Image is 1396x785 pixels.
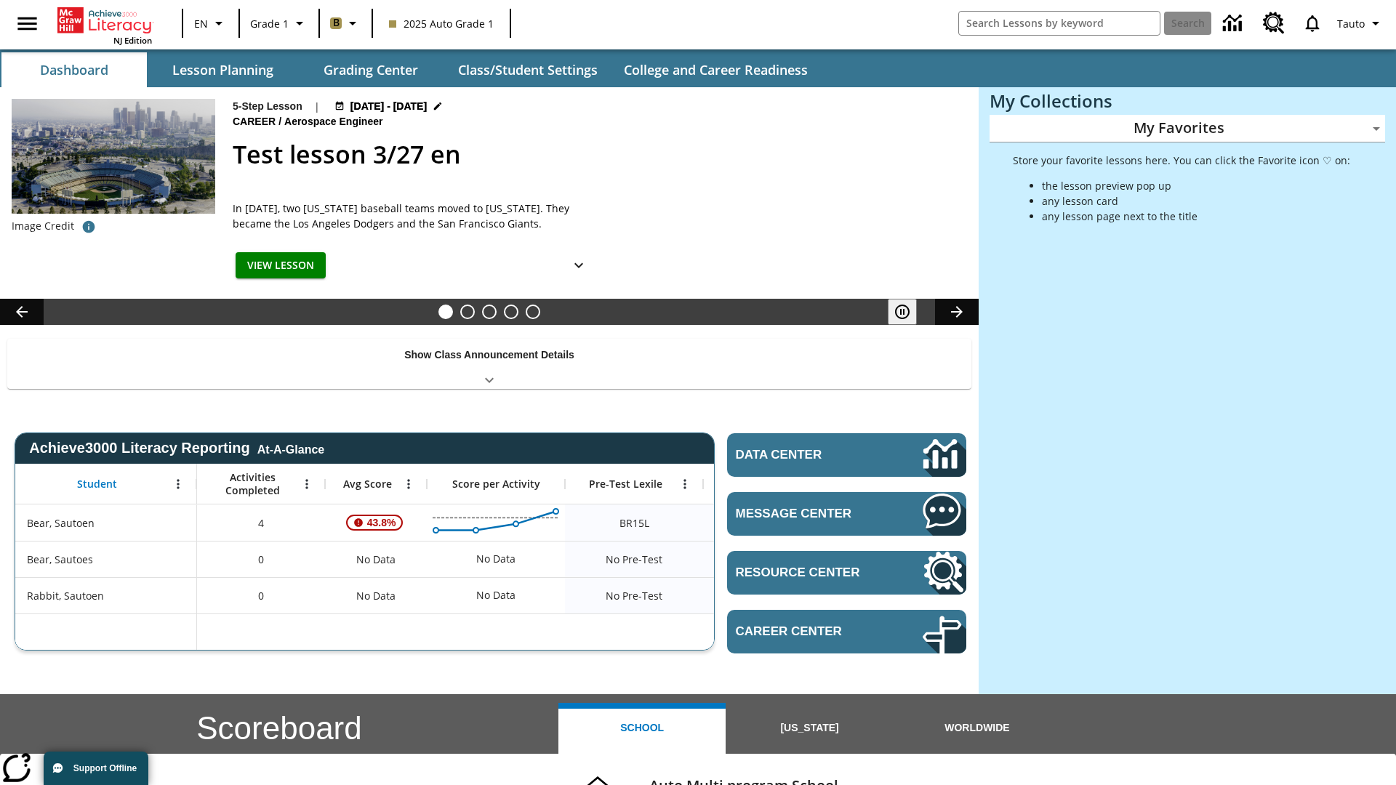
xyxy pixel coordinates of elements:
[1042,209,1350,224] li: any lesson page next to the title
[606,552,662,567] span: No Pre-Test, Bear, Sautoes
[703,504,841,541] div: 10 Lexile, ER, Based on the Lexile Reading measure, student is an Emerging Reader (ER) and will h...
[361,510,402,536] span: 43.8%
[77,478,117,491] span: Student
[564,252,593,279] button: Show Details
[1214,4,1254,44] a: Data Center
[526,305,540,319] button: Slide 5 Remembering Justice O'Connor
[727,492,966,536] a: Message Center
[343,478,392,491] span: Avg Score
[727,433,966,477] a: Data Center
[469,544,523,573] div: No Data, Bear, Sautoes
[325,541,427,577] div: No Data, Bear, Sautoes
[736,507,879,521] span: Message Center
[619,515,649,531] span: Beginning reader 15 Lexile, Bear, Sautoen
[674,473,696,495] button: Open Menu
[446,52,609,87] button: Class/Student Settings
[12,219,74,233] p: Image Credit
[233,99,302,114] p: 5-Step Lesson
[333,14,340,32] span: B
[736,565,879,580] span: Resource Center
[1013,153,1350,168] p: Store your favorite lessons here. You can click the Favorite icon ♡ on:
[197,541,325,577] div: 0, Bear, Sautoes
[389,16,494,31] span: 2025 Auto Grade 1
[894,703,1061,754] button: Worldwide
[404,347,574,363] p: Show Class Announcement Details
[74,214,103,240] button: Image credit: David Sucsy/E+/Getty Images
[482,305,497,319] button: Slide 3 Cars of the Future?
[959,12,1160,35] input: search field
[233,114,278,130] span: Career
[324,10,367,36] button: Boost Class color is light brown. Change class color
[349,544,403,574] span: No Data
[1293,4,1331,42] a: Notifications
[935,299,979,325] button: Lesson carousel, Next
[606,588,662,603] span: No Pre-Test, Rabbit, Sautoen
[244,10,314,36] button: Grade: Grade 1, Select a grade
[236,252,326,279] button: View Lesson
[504,305,518,319] button: Slide 4 Pre-release lesson
[27,552,93,567] span: Bear, Sautoes
[296,473,318,495] button: Open Menu
[27,515,95,531] span: Bear, Sautoen
[1042,193,1350,209] li: any lesson card
[703,577,841,613] div: No Data, Rabbit, Sautoen
[6,2,49,45] button: Open side menu
[736,624,879,639] span: Career Center
[27,588,104,603] span: Rabbit, Sautoen
[325,504,427,541] div: , 43.8%, Attention! This student's Average First Try Score of 43.8% is below 65%, Bear, Sautoen
[726,703,893,754] button: [US_STATE]
[73,763,137,773] span: Support Offline
[12,99,215,214] img: Dodgers stadium.
[314,99,320,114] span: |
[29,440,324,456] span: Achieve3000 Literacy Reporting
[57,6,152,35] a: Home
[298,52,444,87] button: Grading Center
[452,478,540,491] span: Score per Activity
[350,99,427,114] span: [DATE] - [DATE]
[558,703,726,754] button: School
[612,52,819,87] button: College and Career Readiness
[469,581,523,610] div: No Data, Rabbit, Sautoen
[233,136,961,173] h2: Test lesson 3/27 en
[258,588,264,603] span: 0
[325,577,427,613] div: No Data, Rabbit, Sautoen
[257,440,324,456] div: At-A-Glance
[1,52,147,87] button: Dashboard
[1331,10,1390,36] button: Profile/Settings
[888,299,917,325] button: Pause
[188,10,234,36] button: Language: EN, Select a language
[258,552,264,567] span: 0
[332,99,446,114] button: Aug 24 - Aug 24 Choose Dates
[1254,4,1293,43] a: Resource Center, Will open in new tab
[194,16,208,31] span: EN
[703,541,841,577] div: No Data, Bear, Sautoes
[197,504,325,541] div: 4, Bear, Sautoen
[1337,16,1365,31] span: Tauto
[727,551,966,595] a: Resource Center, Will open in new tab
[460,305,475,319] button: Slide 2 Ask the Scientist: Furry Friends
[150,52,295,87] button: Lesson Planning
[57,4,152,46] div: Home
[7,339,971,389] div: Show Class Announcement Details
[167,473,189,495] button: Open Menu
[438,305,453,319] button: Slide 1 Test lesson 3/27 en
[349,581,403,611] span: No Data
[398,473,420,495] button: Open Menu
[44,752,148,785] button: Support Offline
[258,515,264,531] span: 4
[250,16,289,31] span: Grade 1
[278,116,281,127] span: /
[1042,178,1350,193] li: the lesson preview pop up
[990,91,1385,111] h3: My Collections
[589,478,662,491] span: Pre-Test Lexile
[736,448,873,462] span: Data Center
[233,201,596,231] span: In 1958, two New York baseball teams moved to California. They became the Los Angeles Dodgers and...
[727,610,966,653] a: Career Center
[284,114,385,130] span: Aerospace Engineer
[990,115,1385,142] div: My Favorites
[113,35,152,46] span: NJ Edition
[204,471,300,497] span: Activities Completed
[233,201,596,231] div: In [DATE], two [US_STATE] baseball teams moved to [US_STATE]. They became the Los Angeles Dodgers...
[197,577,325,613] div: 0, Rabbit, Sautoen
[888,299,931,325] div: Pause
